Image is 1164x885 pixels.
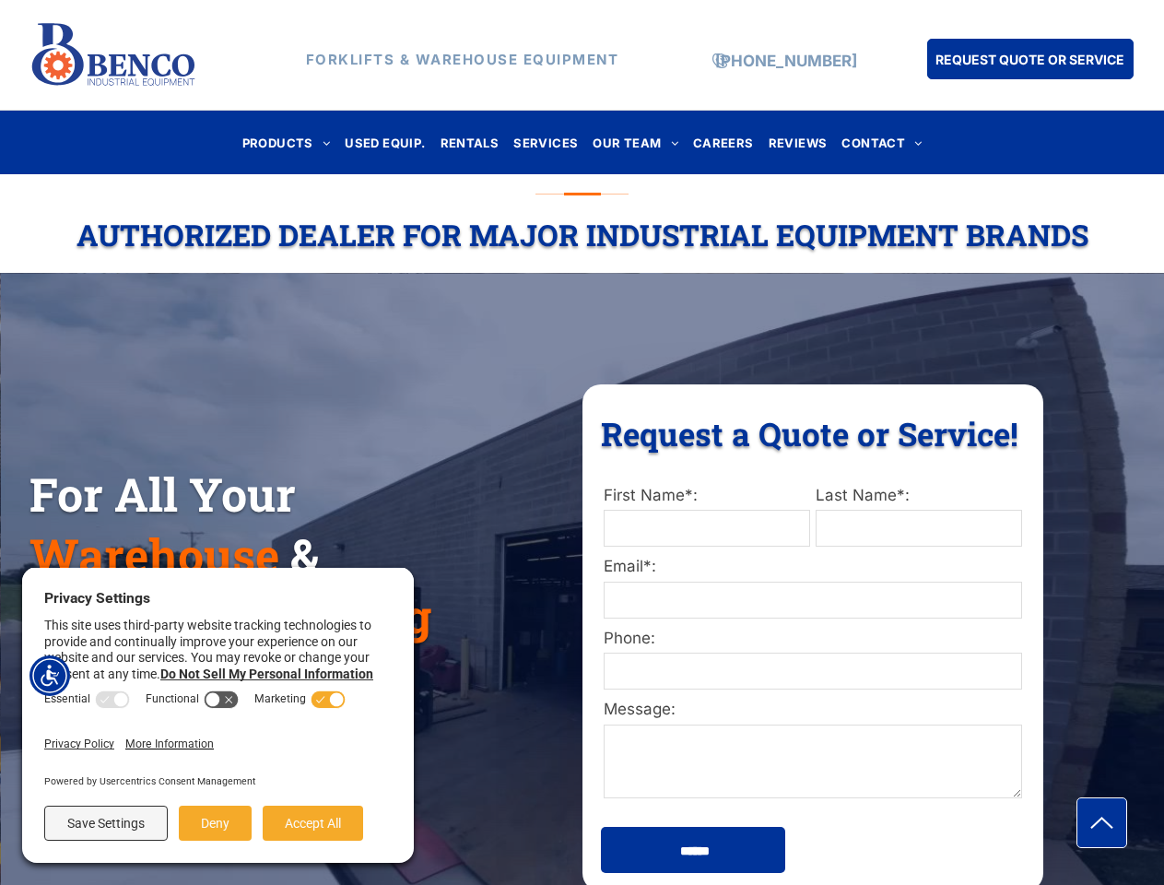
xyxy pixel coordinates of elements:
a: REQUEST QUOTE OR SERVICE [927,39,1134,79]
label: Email*: [604,555,1022,579]
span: Material Handling [29,585,431,646]
span: REQUEST QUOTE OR SERVICE [935,42,1124,77]
a: REVIEWS [761,130,835,155]
a: CONTACT [834,130,929,155]
span: Request a Quote or Service! [601,412,1018,454]
label: First Name*: [604,484,810,508]
a: CAREERS [686,130,761,155]
label: Phone: [604,627,1022,651]
span: Authorized Dealer For Major Industrial Equipment Brands [76,215,1088,254]
div: Accessibility Menu [29,655,70,696]
label: Message: [604,698,1022,722]
a: SERVICES [506,130,585,155]
a: RENTALS [433,130,507,155]
a: [PHONE_NUMBER] [715,52,857,70]
a: OUR TEAM [585,130,686,155]
span: & [290,525,319,585]
strong: FORKLIFTS & WAREHOUSE EQUIPMENT [306,51,619,68]
label: Last Name*: [816,484,1022,508]
span: Warehouse [29,525,279,585]
span: For All Your [29,464,296,525]
a: PRODUCTS [235,130,338,155]
a: USED EQUIP. [337,130,432,155]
